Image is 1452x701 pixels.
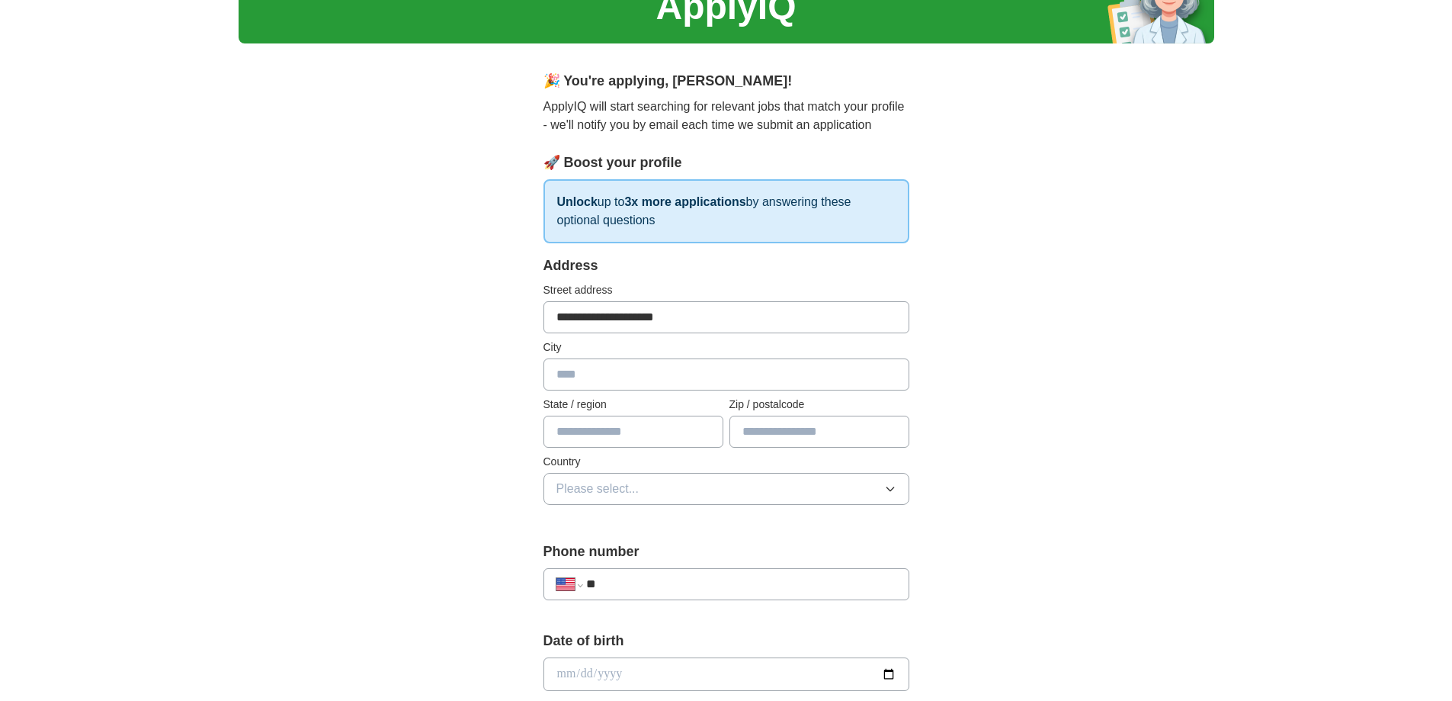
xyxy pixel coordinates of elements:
[543,179,909,243] p: up to by answering these optional questions
[543,153,909,173] div: 🚀 Boost your profile
[556,480,639,498] span: Please select...
[543,397,723,413] label: State / region
[543,339,909,355] label: City
[543,454,909,470] label: Country
[543,542,909,562] label: Phone number
[543,256,909,276] div: Address
[543,98,909,134] p: ApplyIQ will start searching for relevant jobs that match your profile - we'll notify you by emai...
[729,397,909,413] label: Zip / postalcode
[557,195,598,208] strong: Unlock
[543,71,909,92] div: 🎉 You're applying , [PERSON_NAME] !
[543,473,909,505] button: Please select...
[543,282,909,298] label: Street address
[543,631,909,651] label: Date of birth
[624,195,745,208] strong: 3x more applications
